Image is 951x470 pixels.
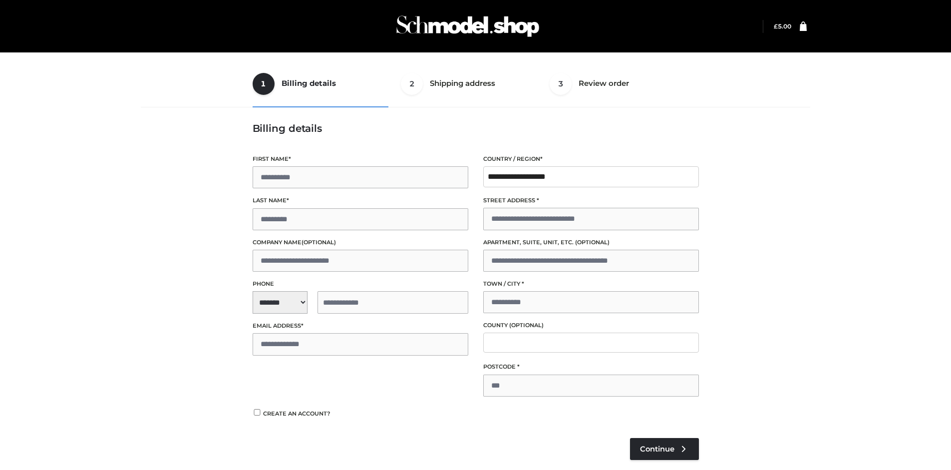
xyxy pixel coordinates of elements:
[253,122,699,134] h3: Billing details
[253,238,468,247] label: Company name
[774,22,778,30] span: £
[575,239,610,246] span: (optional)
[483,238,699,247] label: Apartment, suite, unit, etc.
[630,438,699,460] a: Continue
[253,154,468,164] label: First name
[483,196,699,205] label: Street address
[393,6,543,46] img: Schmodel Admin 964
[774,22,791,30] bdi: 5.00
[253,321,468,331] label: Email address
[483,321,699,330] label: County
[253,279,468,289] label: Phone
[253,409,262,416] input: Create an account?
[483,154,699,164] label: Country / Region
[483,362,699,372] label: Postcode
[640,445,674,454] span: Continue
[509,322,544,329] span: (optional)
[302,239,336,246] span: (optional)
[774,22,791,30] a: £5.00
[263,410,330,417] span: Create an account?
[483,279,699,289] label: Town / City
[253,196,468,205] label: Last name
